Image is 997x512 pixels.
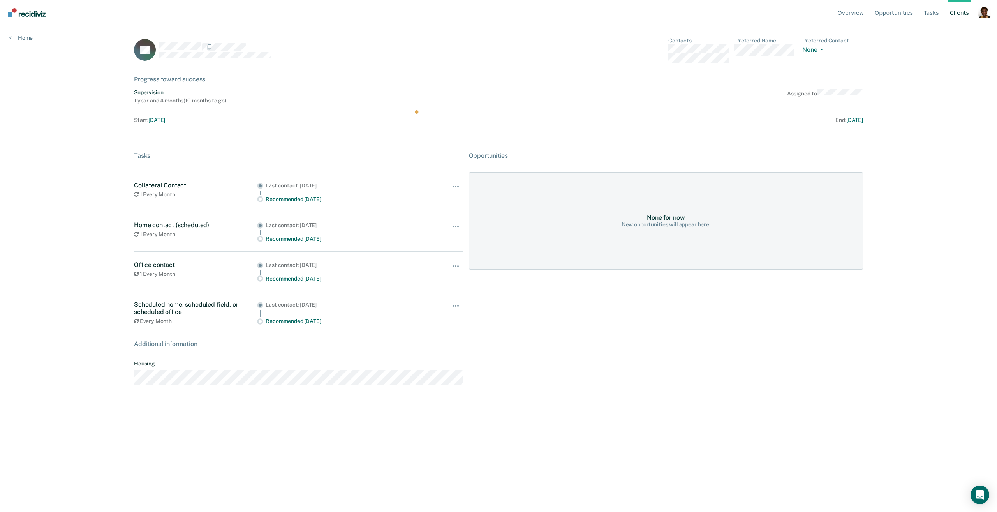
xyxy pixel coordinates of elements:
div: None for now [647,214,685,221]
div: 1 year and 4 months ( 10 months to go ) [134,97,226,104]
div: Last contact: [DATE] [266,222,421,229]
div: Additional information [134,340,463,348]
button: Profile dropdown button [978,6,991,18]
div: Open Intercom Messenger [971,486,989,504]
div: 1 Every Month [134,271,257,277]
div: Start : [134,117,499,124]
div: Recommended [DATE] [266,318,421,325]
div: Last contact: [DATE] [266,262,421,268]
div: Last contact: [DATE] [266,182,421,189]
img: Recidiviz [8,8,46,17]
span: [DATE] [148,117,165,123]
div: Last contact: [DATE] [266,302,421,308]
div: Scheduled home, scheduled field, or scheduled office [134,301,257,316]
div: Tasks [134,152,463,159]
div: 1 Every Month [134,231,257,238]
span: [DATE] [846,117,863,123]
dt: Preferred Name [735,37,796,44]
dt: Contacts [668,37,729,44]
div: 1 Every Month [134,191,257,198]
div: Every Month [134,318,257,325]
a: Home [9,34,33,41]
div: Recommended [DATE] [266,275,421,282]
div: Home contact (scheduled) [134,221,257,229]
div: Recommended [DATE] [266,236,421,242]
div: Assigned to [787,89,863,104]
dt: Housing [134,360,463,367]
div: Supervision [134,89,226,96]
div: Office contact [134,261,257,268]
button: None [802,46,826,55]
dt: Preferred Contact [802,37,863,44]
div: End : [502,117,863,124]
div: New opportunities will appear here. [622,221,710,228]
div: Recommended [DATE] [266,196,421,203]
div: Opportunities [469,152,863,159]
div: Progress toward success [134,76,863,83]
div: Collateral Contact [134,182,257,189]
